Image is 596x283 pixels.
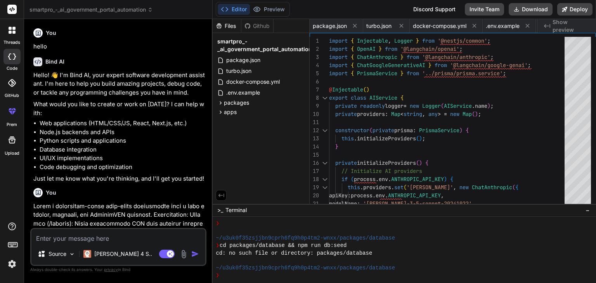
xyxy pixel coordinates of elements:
[422,37,435,44] span: from
[310,135,319,143] div: 13
[351,70,354,77] span: {
[438,110,441,117] span: >
[310,167,319,175] div: 17
[320,126,330,135] div: Click to collapse the range.
[33,42,205,51] p: hello
[216,242,220,249] span: ❯
[310,37,319,45] div: 1
[413,22,466,30] span: docker-compose.yml
[310,143,319,151] div: 14
[351,53,354,60] span: {
[348,192,351,199] span: :
[33,174,205,183] p: Just let me know what you're thinking, and I'll get you started!
[459,127,463,134] span: )
[225,88,261,97] span: .env.example
[329,70,348,77] span: import
[354,135,357,142] span: .
[400,70,404,77] span: }
[528,62,531,69] span: ;
[40,136,205,145] li: Python scripts and applications
[487,37,490,44] span: ;
[475,102,487,109] span: name
[425,159,428,166] span: {
[191,250,199,258] img: icon
[586,206,590,214] span: −
[422,53,490,60] span: '@langchain/anthropic'
[310,118,319,126] div: 11
[216,235,395,242] span: ~/u3uk0f35zsjjbn9cprh6fq9h0p4tm2-wnxx/packages/database
[388,192,441,199] span: ANTHROPIC_API_KEY
[310,102,319,110] div: 9
[329,200,357,207] span: modelName
[357,45,376,52] span: OpenAI
[329,86,332,93] span: @
[357,135,416,142] span: initializeProviders
[310,151,319,159] div: 15
[357,159,416,166] span: initializeProviders
[419,127,459,134] span: PrismaService
[357,70,397,77] span: PrismaService
[216,264,395,272] span: ~/u3uk0f35zsjjbn9cprh6fq9h0p4tm2-wnxx/packages/database
[332,86,363,93] span: Injectable
[357,62,425,69] span: ChatGoogleGenerativeAI
[557,3,593,16] button: Deploy
[360,184,363,191] span: .
[351,176,354,183] span: (
[391,176,444,183] span: ANTHROPIC_API_KEY
[450,176,453,183] span: {
[366,22,392,30] span: turbo.json
[30,266,206,273] p: Always double-check its answers. Your in Bind
[94,250,152,258] p: [PERSON_NAME] 4 S..
[357,200,360,207] span: :
[490,102,494,109] span: ;
[216,250,372,257] span: cd: no such file or directory: packages/database
[360,102,385,109] span: readonly
[46,29,56,37] h6: You
[335,127,369,134] span: constructor
[313,22,347,30] span: package.json
[363,200,472,207] span: '[PERSON_NAME]-3-5-sonnet-20241022'
[486,22,520,30] span: .env.example
[372,192,376,199] span: .
[220,242,347,249] span: cd packages/database && npm run db:seed
[450,62,528,69] span: '@langchain/google-genai'
[69,251,75,257] img: Pick Models
[5,257,19,271] img: settings
[40,128,205,137] li: Node.js backends and APIs
[394,184,404,191] span: set
[329,53,348,60] span: import
[422,110,425,117] span: ,
[363,86,366,93] span: (
[329,62,348,69] span: import
[410,102,419,109] span: new
[478,110,481,117] span: ;
[7,121,17,128] label: prem
[419,159,422,166] span: )
[40,145,205,154] li: Database integration
[459,184,469,191] span: new
[225,66,252,76] span: turbo.json
[329,45,348,52] span: import
[351,37,354,44] span: {
[341,167,422,174] span: // Initialize AI providers
[388,176,391,183] span: .
[391,184,394,191] span: .
[444,110,447,117] span: =
[453,184,456,191] span: ,
[241,22,273,30] div: Github
[310,53,319,61] div: 3
[217,206,223,214] span: >_
[341,135,354,142] span: this
[400,94,404,101] span: {
[512,184,515,191] span: (
[310,126,319,135] div: 12
[310,86,319,94] div: 7
[354,176,376,183] span: process
[438,37,487,44] span: '@nestjs/common'
[335,102,357,109] span: private
[490,53,494,60] span: ;
[422,135,425,142] span: ;
[503,70,506,77] span: ;
[310,69,319,78] div: 5
[400,53,404,60] span: }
